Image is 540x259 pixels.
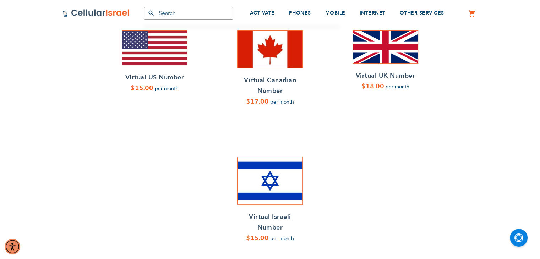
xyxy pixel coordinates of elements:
[353,31,418,63] img: Virtual UK Number
[361,83,384,89] span: $18.00
[289,10,311,16] span: PHONES
[270,235,294,242] span: per month
[131,85,153,91] span: $15.00
[237,212,303,233] a: Virtual Israeli Number
[122,83,187,94] a: $15.00 per month
[353,81,418,92] a: $18.00 per month
[360,10,386,16] span: INTERNET
[270,99,294,105] span: per month
[237,97,303,107] a: $17.00 per month
[155,85,179,92] span: per month
[238,31,302,68] img: Virtual Canadian Number
[353,71,418,81] a: Virtual UK Number
[144,7,233,20] input: Search
[62,9,130,17] img: Cellular Israel Logo
[386,83,409,90] span: per month
[246,99,269,105] span: $17.00
[122,31,187,65] img: Virtual US Number
[5,239,20,254] div: Accessibility Menu
[250,10,275,16] span: ACTIVATE
[237,75,303,97] a: Virtual Canadian Number
[325,10,345,16] span: MOBILE
[237,233,303,244] a: $15.00 per month
[238,157,302,204] img: Virtual Israel Number
[122,72,187,83] a: Virtual US Number
[400,10,444,16] span: OTHER SERVICES
[246,235,269,241] span: $15.00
